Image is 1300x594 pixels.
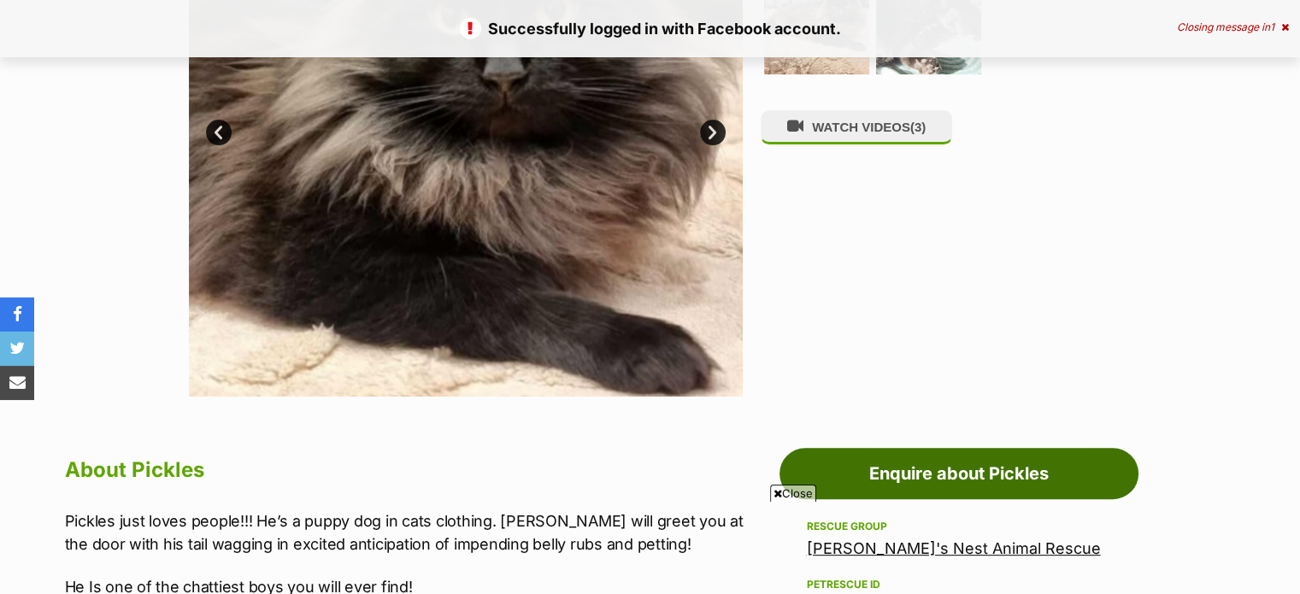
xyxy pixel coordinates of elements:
[770,485,816,502] span: Close
[65,451,771,489] h2: About Pickles
[65,509,771,556] p: Pickles just loves people!!! He’s a puppy dog in cats clothing. [PERSON_NAME] will greet you at t...
[206,120,232,145] a: Prev
[236,509,1065,585] iframe: Advertisement
[761,110,952,144] button: WATCH VIDEOS(3)
[17,17,1283,40] p: Successfully logged in with Facebook account.
[1270,21,1274,33] span: 1
[779,448,1138,499] a: Enquire about Pickles
[910,120,926,134] span: (3)
[1177,21,1289,33] div: Closing message in
[700,120,726,145] a: Next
